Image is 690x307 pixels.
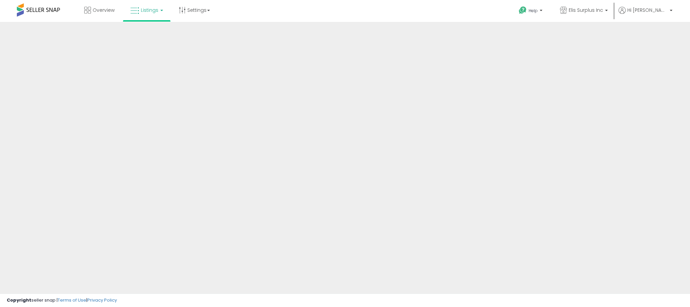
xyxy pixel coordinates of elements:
[141,7,158,13] span: Listings
[93,7,115,13] span: Overview
[519,6,527,14] i: Get Help
[619,7,672,22] a: Hi [PERSON_NAME]
[513,1,549,22] a: Help
[87,297,117,303] a: Privacy Policy
[58,297,86,303] a: Terms of Use
[569,7,603,13] span: Elis Surplus Inc
[7,297,31,303] strong: Copyright
[627,7,668,13] span: Hi [PERSON_NAME]
[7,297,117,304] div: seller snap | |
[529,8,538,13] span: Help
